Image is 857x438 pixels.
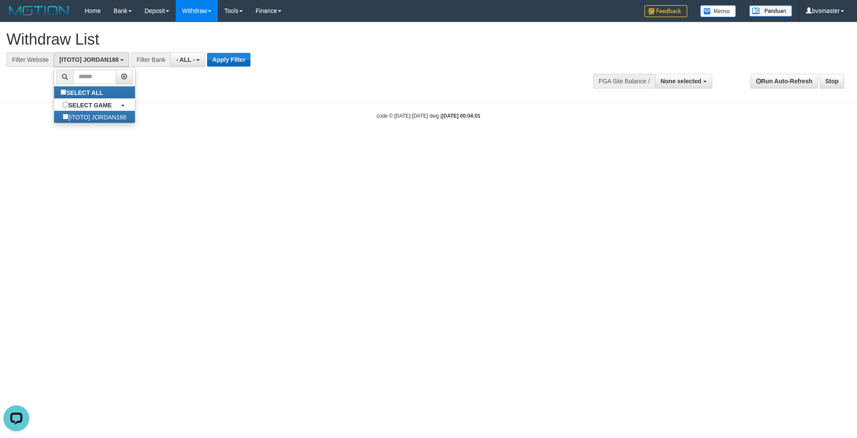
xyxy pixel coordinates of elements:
[750,74,818,88] a: Run Auto-Refresh
[377,113,481,119] small: code © [DATE]-[DATE] dwg |
[749,5,792,17] img: panduan.png
[54,86,112,98] label: SELECT ALL
[442,113,480,119] strong: [DATE] 00:04:01
[54,99,135,111] a: SELECT GAME
[820,74,844,88] a: Stop
[6,4,72,17] img: MOTION_logo.png
[131,52,171,67] div: Filter Bank
[63,114,68,119] input: [ITOTO] JORDAN188
[54,111,135,123] label: [ITOTO] JORDAN188
[661,78,701,85] span: None selected
[59,56,119,63] span: [ITOTO] JORDAN188
[6,31,563,48] h1: Withdraw List
[171,52,205,67] button: - ALL -
[207,53,250,67] button: Apply Filter
[644,5,687,17] img: Feedback.jpg
[61,89,66,95] input: SELECT ALL
[655,74,712,88] button: None selected
[68,102,112,109] b: SELECT GAME
[593,74,655,88] div: PGA Site Balance /
[176,56,195,63] span: - ALL -
[6,52,54,67] div: Filter Website
[700,5,736,17] img: Button%20Memo.svg
[54,52,129,67] button: [ITOTO] JORDAN188
[63,102,68,107] input: SELECT GAME
[3,3,29,29] button: Open LiveChat chat widget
